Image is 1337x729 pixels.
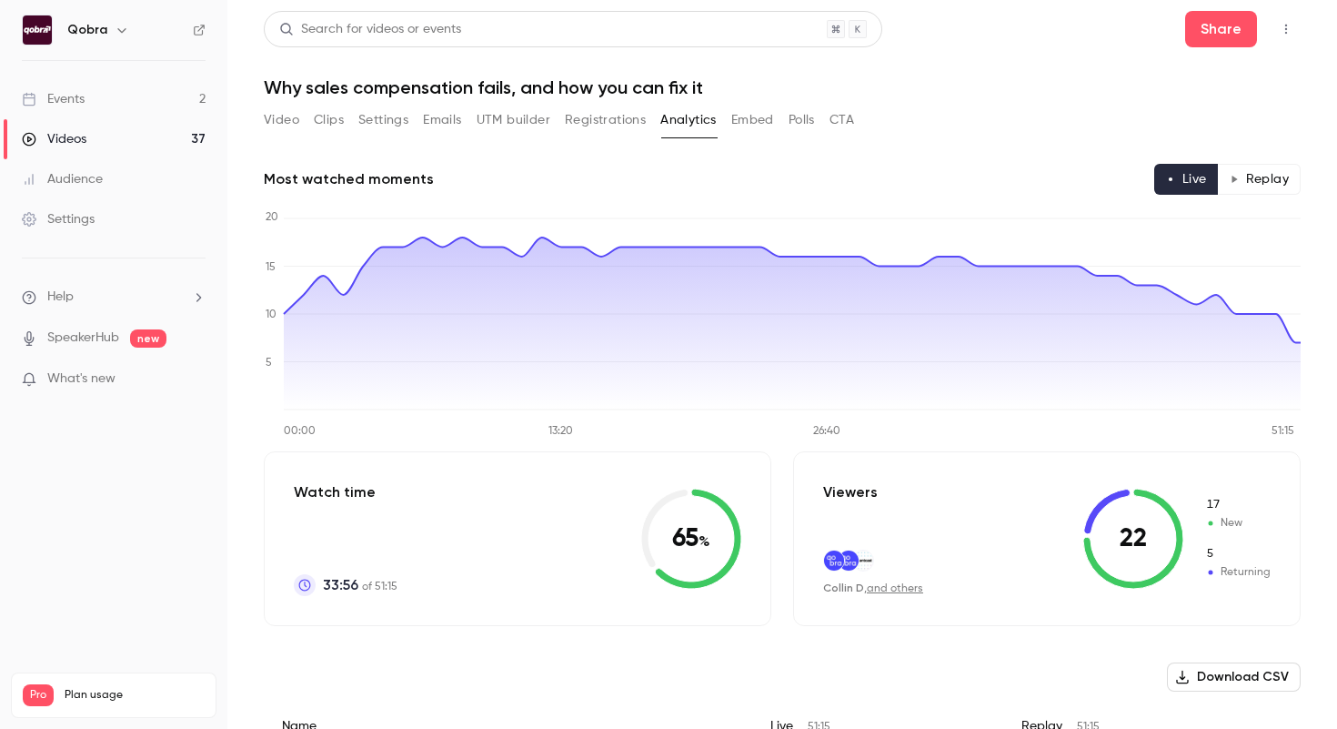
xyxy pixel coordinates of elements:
[548,426,573,437] tspan: 13:20
[65,688,205,703] span: Plan usage
[1218,164,1301,195] button: Replay
[22,288,206,307] li: help-dropdown-opener
[1205,564,1271,581] span: Returning
[1154,164,1219,195] button: Live
[23,684,54,706] span: Pro
[284,426,316,437] tspan: 00:00
[23,15,52,45] img: Qobra
[279,20,461,39] div: Search for videos or events
[824,551,844,571] img: qobra.co
[323,574,397,596] p: of 51:15
[1272,426,1294,437] tspan: 51:15
[829,106,854,135] button: CTA
[314,106,344,135] button: Clips
[565,106,646,135] button: Registrations
[323,574,358,596] span: 33:56
[266,309,276,320] tspan: 10
[853,551,873,571] img: quantcast.com
[130,329,166,348] span: new
[1185,11,1257,47] button: Share
[266,212,278,223] tspan: 20
[823,481,878,503] p: Viewers
[1272,15,1301,44] button: Top Bar Actions
[264,106,299,135] button: Video
[358,106,408,135] button: Settings
[264,76,1301,98] h1: Why sales compensation fails, and how you can fix it
[867,583,923,594] a: and others
[813,426,840,437] tspan: 26:40
[266,262,276,273] tspan: 15
[67,21,107,39] h6: Qobra
[47,329,119,348] a: SpeakerHub
[184,371,206,388] iframe: Noticeable Trigger
[22,170,103,188] div: Audience
[789,106,815,135] button: Polls
[823,582,864,594] span: Collin D
[823,581,923,596] div: ,
[266,358,272,369] tspan: 5
[47,288,74,307] span: Help
[423,106,461,135] button: Emails
[731,106,774,135] button: Embed
[47,370,116,389] span: What's new
[839,551,859,571] img: qobra.co
[22,130,86,148] div: Videos
[264,168,434,190] h2: Most watched moments
[22,210,95,228] div: Settings
[22,90,85,108] div: Events
[1205,497,1271,513] span: New
[1205,546,1271,562] span: Returning
[477,106,550,135] button: UTM builder
[1167,663,1301,692] button: Download CSV
[1205,515,1271,532] span: New
[660,106,717,135] button: Analytics
[294,481,397,503] p: Watch time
